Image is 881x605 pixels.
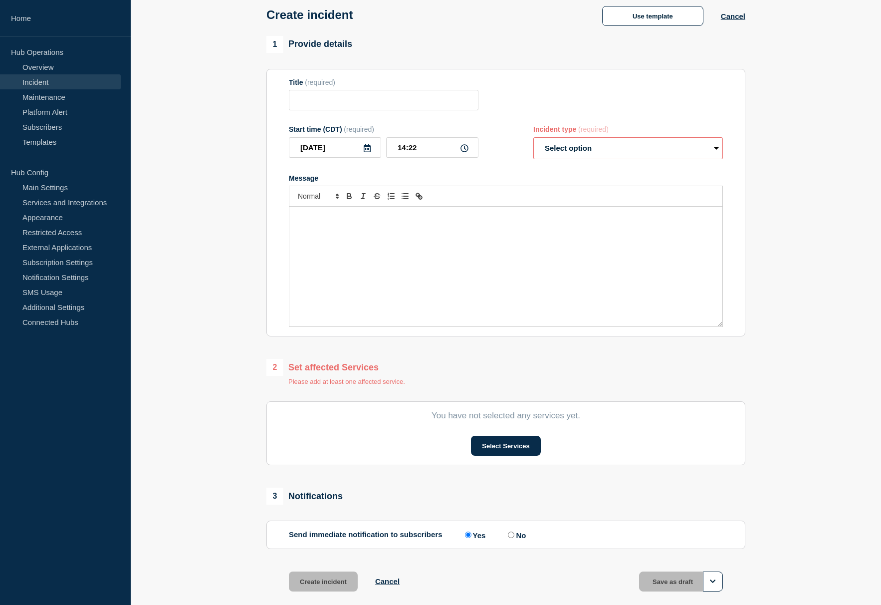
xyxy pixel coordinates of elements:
[344,125,374,133] span: (required)
[533,137,723,159] select: Incident type
[602,6,703,26] button: Use template
[703,572,723,592] button: Options
[375,577,400,586] button: Cancel
[462,530,486,540] label: Yes
[398,190,412,202] button: Toggle bulleted list
[465,532,471,538] input: Yes
[305,78,335,86] span: (required)
[289,411,723,421] p: You have not selected any services yet.
[412,190,426,202] button: Toggle link
[289,90,478,110] input: Title
[266,36,352,53] div: Provide details
[505,530,526,540] label: No
[266,359,283,376] span: 2
[721,12,745,20] button: Cancel
[370,190,384,202] button: Toggle strikethrough text
[266,359,405,376] div: Set affected Services
[266,36,283,53] span: 1
[289,137,381,158] input: YYYY-MM-DD
[289,174,723,182] div: Message
[289,530,442,540] p: Send immediate notification to subscribers
[508,532,514,538] input: No
[289,125,478,133] div: Start time (CDT)
[266,488,283,505] span: 3
[578,125,609,133] span: (required)
[288,378,405,385] p: Please add at least one affected service.
[293,190,342,202] span: Font size
[342,190,356,202] button: Toggle bold text
[289,207,722,326] div: Message
[266,488,343,505] div: Notifications
[386,137,478,158] input: HH:MM
[384,190,398,202] button: Toggle ordered list
[471,436,540,456] button: Select Services
[356,190,370,202] button: Toggle italic text
[289,572,358,592] button: Create incident
[533,125,723,133] div: Incident type
[639,572,723,592] button: Save as draft
[289,78,478,86] div: Title
[289,530,723,540] div: Send immediate notification to subscribers
[266,8,353,22] h1: Create incident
